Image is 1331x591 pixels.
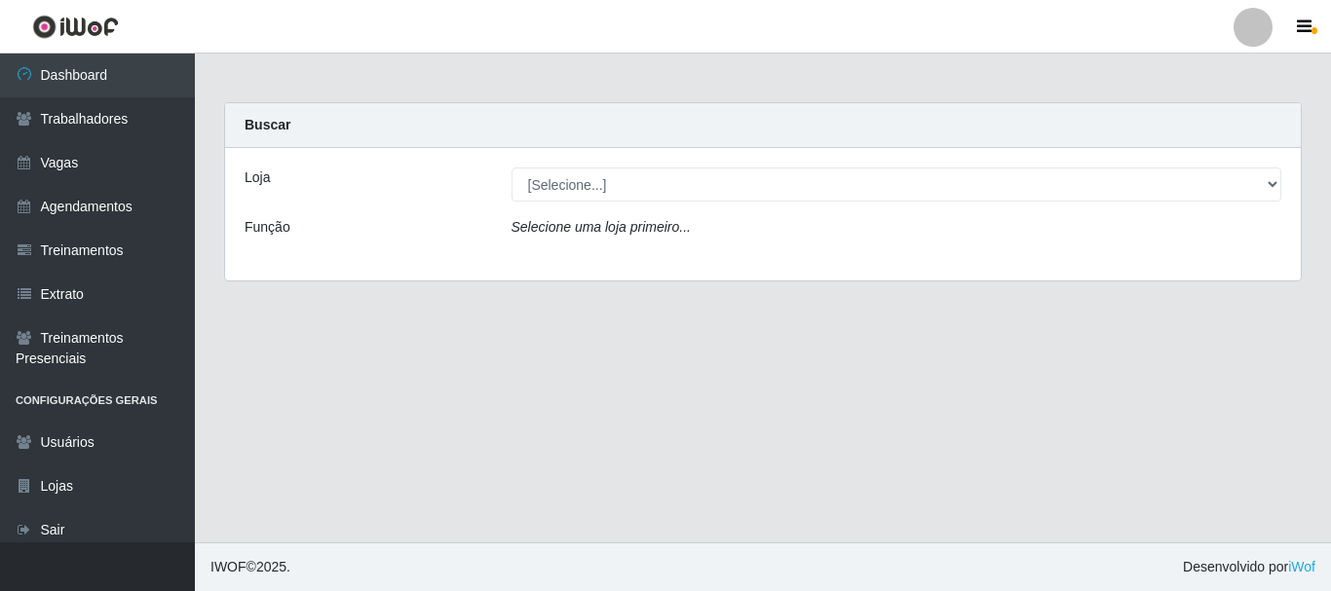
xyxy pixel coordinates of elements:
img: CoreUI Logo [32,15,119,39]
span: Desenvolvido por [1183,557,1315,577]
label: Loja [245,167,270,188]
label: Função [245,217,290,238]
strong: Buscar [245,117,290,132]
a: iWof [1288,559,1315,574]
span: IWOF [210,559,247,574]
i: Selecione uma loja primeiro... [512,219,691,235]
span: © 2025 . [210,557,290,577]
